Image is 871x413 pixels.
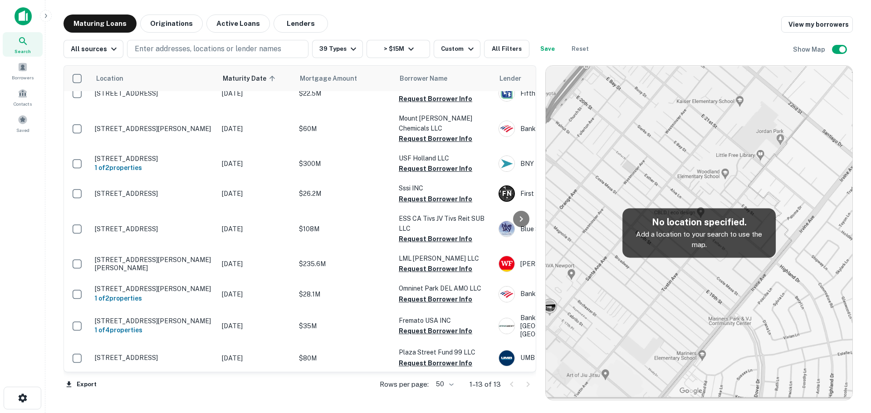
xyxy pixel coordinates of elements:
[12,74,34,81] span: Borrowers
[222,189,290,199] p: [DATE]
[222,88,290,98] p: [DATE]
[826,340,871,384] div: Chat Widget
[499,221,514,237] img: picture
[441,44,476,54] div: Custom
[95,256,213,272] p: [STREET_ADDRESS][PERSON_NAME][PERSON_NAME]
[793,44,827,54] h6: Show Map
[499,256,635,272] div: [PERSON_NAME] Fargo
[127,40,308,58] button: Enter addresses, locations or lender names
[299,224,390,234] p: $108M
[299,124,390,134] p: $60M
[380,379,429,390] p: Rows per page:
[630,229,768,250] p: Add a location to your search to use the map.
[222,224,290,234] p: [DATE]
[300,73,369,84] span: Mortgage Amount
[299,259,390,269] p: $235.6M
[399,183,489,193] p: Sssi INC
[95,354,213,362] p: [STREET_ADDRESS]
[299,289,390,299] p: $28.1M
[95,317,213,325] p: [STREET_ADDRESS][PERSON_NAME]
[499,286,635,302] div: Bank Of America
[399,113,489,133] p: Mount [PERSON_NAME] Chemicals LLC
[499,86,514,101] img: picture
[222,289,290,299] p: [DATE]
[499,85,635,102] div: Fifth Third Bank
[399,194,472,204] button: Request Borrower Info
[499,156,514,171] img: picture
[96,73,123,84] span: Location
[499,185,635,202] div: First National Bank
[64,15,137,33] button: Maturing Loans
[90,66,217,91] th: Location
[299,159,390,169] p: $300M
[3,111,43,136] a: Saved
[3,85,43,109] a: Contacts
[95,293,213,303] h6: 1 of 2 properties
[3,58,43,83] a: Borrowers
[71,44,119,54] div: All sources
[399,233,472,244] button: Request Borrower Info
[294,66,394,91] th: Mortgage Amount
[95,285,213,293] p: [STREET_ADDRESS][PERSON_NAME]
[399,93,472,104] button: Request Borrower Info
[499,318,514,334] img: picture
[299,189,390,199] p: $26.2M
[95,155,213,163] p: [STREET_ADDRESS]
[499,350,635,366] div: UMB Bank, National Association
[399,326,472,336] button: Request Borrower Info
[499,121,635,137] div: Bank Of America
[399,316,489,326] p: Fremato USA INC
[95,89,213,97] p: [STREET_ADDRESS]
[499,121,514,136] img: picture
[399,347,489,357] p: Plaza Street Fund 99 LLC
[399,263,472,274] button: Request Borrower Info
[140,15,203,33] button: Originations
[499,350,514,366] img: picture
[470,379,501,390] p: 1–13 of 13
[432,378,455,391] div: 50
[499,256,514,272] img: picture
[222,259,290,269] p: [DATE]
[15,48,31,55] span: Search
[15,7,32,25] img: capitalize-icon.png
[95,325,213,335] h6: 1 of 4 properties
[274,15,328,33] button: Lenders
[399,133,472,144] button: Request Borrower Info
[223,73,278,84] span: Maturity Date
[399,294,472,305] button: Request Borrower Info
[499,287,514,302] img: picture
[95,163,213,173] h6: 1 of 2 properties
[312,40,363,58] button: 39 Types
[14,100,32,107] span: Contacts
[484,40,529,58] button: All Filters
[399,153,489,163] p: USF Holland LLC
[64,378,99,391] button: Export
[299,353,390,363] p: $80M
[499,155,635,172] div: BNY
[434,40,480,58] button: Custom
[222,159,290,169] p: [DATE]
[499,73,521,84] span: Lender
[206,15,270,33] button: Active Loans
[135,44,281,54] p: Enter addresses, locations or lender names
[95,125,213,133] p: [STREET_ADDRESS][PERSON_NAME]
[546,66,852,400] img: map-placeholder.webp
[499,221,635,237] div: Blue SKY Bank
[566,40,595,58] button: Reset
[502,189,511,199] p: F N
[3,32,43,57] a: Search
[299,88,390,98] p: $22.5M
[494,66,639,91] th: Lender
[399,214,489,233] p: ESS CA Tivs JV Tivs Reit SUB LLC
[533,40,562,58] button: Save your search to get updates of matches that match your search criteria.
[399,358,472,369] button: Request Borrower Info
[222,353,290,363] p: [DATE]
[64,40,123,58] button: All sources
[499,314,635,339] div: Bankwest - [GEOGRAPHIC_DATA], [GEOGRAPHIC_DATA], And [GEOGRAPHIC_DATA]
[399,163,472,174] button: Request Borrower Info
[217,66,294,91] th: Maturity Date
[222,321,290,331] p: [DATE]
